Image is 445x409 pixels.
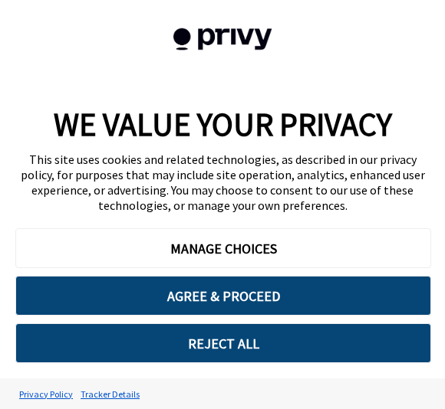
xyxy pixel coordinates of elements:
button: REJECT ALL [15,323,431,363]
div: This site uses cookies and related technologies, as described in our privacy policy, for purposes... [15,152,430,213]
img: company logo [140,6,305,73]
button: MANAGE CHOICES [15,228,431,268]
a: Tracker Details [77,381,143,407]
button: AGREE & PROCEED [15,276,431,316]
span: WE VALUE YOUR PRIVACY [54,104,392,144]
a: Privacy Policy [15,381,77,407]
